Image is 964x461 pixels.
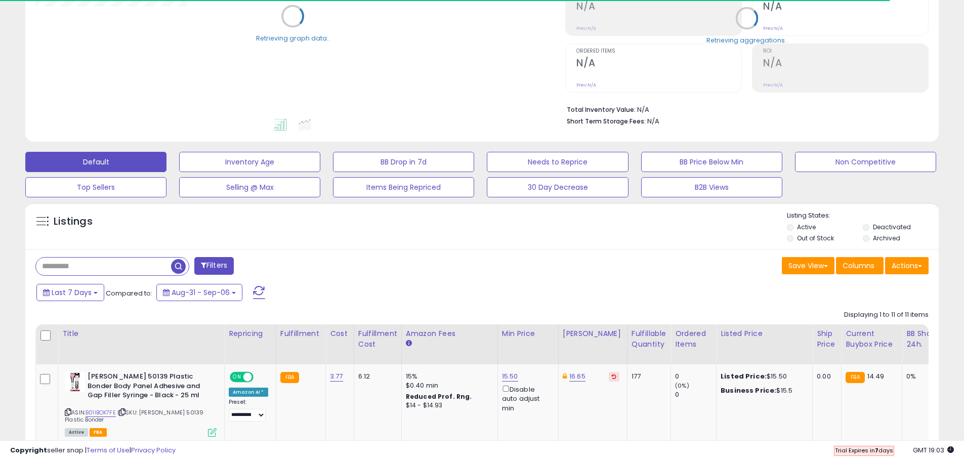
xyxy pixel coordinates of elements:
div: Amazon AI * [229,388,268,397]
span: All listings currently available for purchase on Amazon [65,428,88,437]
button: Needs to Reprice [487,152,628,172]
small: Amazon Fees. [406,339,412,348]
b: 7 [875,446,878,454]
small: (0%) [675,382,689,390]
button: Selling @ Max [179,177,320,197]
span: ON [231,373,243,382]
label: Archived [873,234,900,242]
div: 0 [675,390,716,399]
h5: Listings [54,215,93,229]
div: Ship Price [817,328,837,350]
span: Trial Expires in days [835,446,893,454]
div: $0.40 min [406,381,490,390]
span: | SKU: [PERSON_NAME] 50139 Plastic Bonder [65,408,203,424]
div: Fulfillable Quantity [632,328,666,350]
div: 0 [675,372,716,381]
div: 6.12 [358,372,394,381]
button: Items Being Repriced [333,177,474,197]
div: Retrieving graph data.. [256,33,330,43]
small: FBA [280,372,299,383]
div: Fulfillment Cost [358,328,397,350]
span: FBA [90,428,107,437]
div: 0% [906,372,940,381]
button: Columns [836,257,884,274]
button: B2B Views [641,177,782,197]
span: 14.49 [867,371,885,381]
button: BB Price Below Min [641,152,782,172]
a: Terms of Use [87,445,130,455]
div: Current Buybox Price [846,328,898,350]
button: Non Competitive [795,152,936,172]
button: Last 7 Days [36,284,104,301]
a: B01IBOK7FE [86,408,116,417]
button: 30 Day Decrease [487,177,628,197]
small: FBA [846,372,864,383]
div: Amazon Fees [406,328,493,339]
label: Out of Stock [797,234,834,242]
label: Active [797,223,816,231]
button: Save View [782,257,834,274]
div: Title [62,328,220,339]
div: Ordered Items [675,328,712,350]
div: Listed Price [721,328,808,339]
div: [PERSON_NAME] [563,328,623,339]
button: Aug-31 - Sep-06 [156,284,242,301]
span: OFF [252,373,268,382]
span: Last 7 Days [52,287,92,298]
div: $15.50 [721,372,805,381]
div: 15% [406,372,490,381]
span: Columns [843,261,874,271]
a: Privacy Policy [131,445,176,455]
div: ASIN: [65,372,217,436]
span: 2025-09-14 19:03 GMT [913,445,954,455]
div: Displaying 1 to 11 of 11 items [844,310,929,320]
b: [PERSON_NAME] 50139 Plastic Bonder Body Panel Adhesive and Gap Filler Syringe - Black - 25 ml [88,372,211,403]
span: Aug-31 - Sep-06 [172,287,230,298]
a: 16.65 [569,371,585,382]
b: Business Price: [721,386,776,395]
div: 0.00 [817,372,833,381]
a: 15.50 [502,371,518,382]
p: Listing States: [787,211,939,221]
div: $15.5 [721,386,805,395]
div: Cost [330,328,350,339]
button: Filters [194,257,234,275]
span: Compared to: [106,288,152,298]
button: BB Drop in 7d [333,152,474,172]
div: Fulfillment [280,328,321,339]
b: Reduced Prof. Rng. [406,392,472,401]
div: Preset: [229,399,268,422]
img: 41xSKHmJgXL._SL40_.jpg [65,372,85,392]
div: $14 - $14.93 [406,401,490,410]
button: Actions [885,257,929,274]
div: BB Share 24h. [906,328,943,350]
label: Deactivated [873,223,911,231]
div: Disable auto adjust min [502,384,551,413]
div: 177 [632,372,663,381]
a: 3.77 [330,371,343,382]
button: Default [25,152,166,172]
strong: Copyright [10,445,47,455]
button: Inventory Age [179,152,320,172]
div: Repricing [229,328,272,339]
div: seller snap | | [10,446,176,455]
div: Min Price [502,328,554,339]
b: Listed Price: [721,371,767,381]
div: Retrieving aggregations.. [706,35,788,45]
button: Top Sellers [25,177,166,197]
